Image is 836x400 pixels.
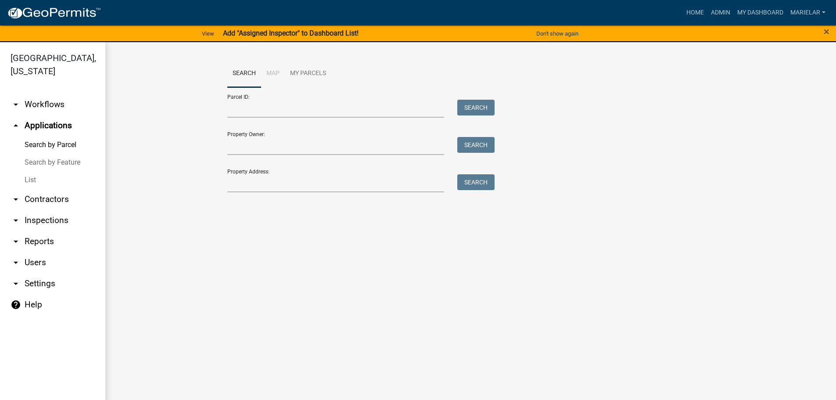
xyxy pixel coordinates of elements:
[227,60,261,88] a: Search
[533,26,582,41] button: Don't show again
[11,194,21,205] i: arrow_drop_down
[824,25,829,38] span: ×
[824,26,829,37] button: Close
[11,257,21,268] i: arrow_drop_down
[11,99,21,110] i: arrow_drop_down
[198,26,218,41] a: View
[734,4,787,21] a: My Dashboard
[11,215,21,226] i: arrow_drop_down
[11,299,21,310] i: help
[787,4,829,21] a: marielar
[683,4,707,21] a: Home
[457,100,495,115] button: Search
[285,60,331,88] a: My Parcels
[707,4,734,21] a: Admin
[457,174,495,190] button: Search
[11,120,21,131] i: arrow_drop_up
[457,137,495,153] button: Search
[223,29,359,37] strong: Add "Assigned Inspector" to Dashboard List!
[11,278,21,289] i: arrow_drop_down
[11,236,21,247] i: arrow_drop_down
